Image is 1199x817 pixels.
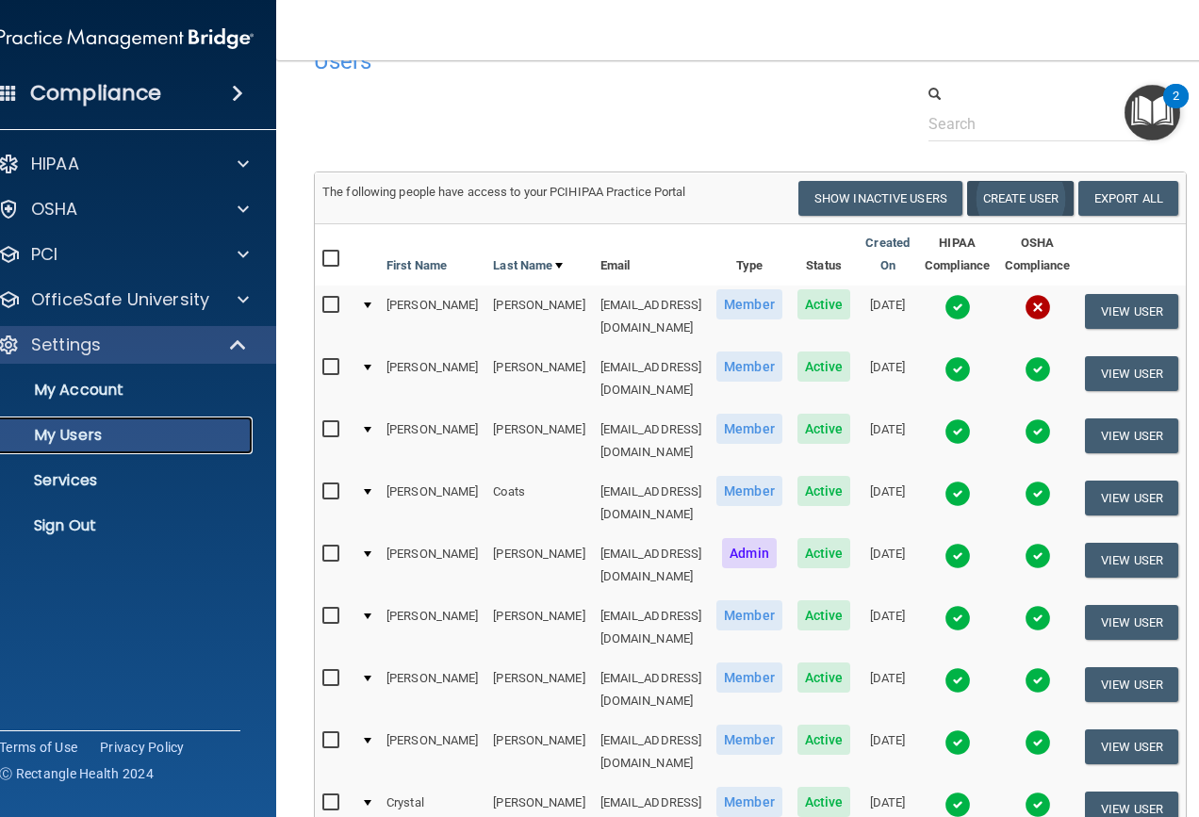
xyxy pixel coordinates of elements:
th: OSHA Compliance [997,224,1077,286]
img: tick.e7d51cea.svg [1025,667,1051,694]
button: View User [1085,667,1178,702]
span: Active [797,289,851,319]
td: [PERSON_NAME] [485,659,592,721]
td: [EMAIL_ADDRESS][DOMAIN_NAME] [593,410,710,472]
td: [DATE] [858,348,917,410]
td: [EMAIL_ADDRESS][DOMAIN_NAME] [593,534,710,596]
td: Coats [485,472,592,534]
h4: Users [314,49,812,74]
span: Member [716,662,782,693]
button: View User [1085,481,1178,515]
a: Privacy Policy [100,738,185,757]
td: [EMAIL_ADDRESS][DOMAIN_NAME] [593,659,710,721]
td: [PERSON_NAME] [485,721,592,783]
span: Active [797,600,851,630]
img: tick.e7d51cea.svg [1025,605,1051,631]
span: Active [797,351,851,382]
img: tick.e7d51cea.svg [1025,481,1051,507]
td: [PERSON_NAME] [379,348,485,410]
td: [PERSON_NAME] [485,286,592,348]
span: Active [797,414,851,444]
td: [PERSON_NAME] [379,534,485,596]
img: tick.e7d51cea.svg [944,294,971,320]
p: PCI [31,243,57,266]
td: [PERSON_NAME] [379,596,485,659]
span: Active [797,787,851,817]
h4: Compliance [30,80,161,106]
button: View User [1085,605,1178,640]
span: Member [716,414,782,444]
span: The following people have access to your PCIHIPAA Practice Portal [322,185,686,199]
td: [PERSON_NAME] [485,534,592,596]
p: OfficeSafe University [31,288,209,311]
td: [PERSON_NAME] [379,410,485,472]
div: 2 [1173,96,1179,121]
button: View User [1085,294,1178,329]
span: Member [716,725,782,755]
a: Export All [1078,181,1178,216]
td: [PERSON_NAME] [379,472,485,534]
img: tick.e7d51cea.svg [944,481,971,507]
td: [EMAIL_ADDRESS][DOMAIN_NAME] [593,472,710,534]
td: [DATE] [858,596,917,659]
button: Open Resource Center, 2 new notifications [1125,85,1180,140]
span: Member [716,787,782,817]
span: Admin [722,538,777,568]
th: Type [709,224,790,286]
span: Active [797,725,851,755]
td: [PERSON_NAME] [379,721,485,783]
button: View User [1085,356,1178,391]
td: [DATE] [858,659,917,721]
iframe: Drift Widget Chat Controller [873,683,1176,759]
a: Last Name [493,254,563,277]
td: [EMAIL_ADDRESS][DOMAIN_NAME] [593,596,710,659]
td: [DATE] [858,721,917,783]
button: Create User [967,181,1074,216]
td: [PERSON_NAME] [379,659,485,721]
th: Email [593,224,710,286]
img: cross.ca9f0e7f.svg [1025,294,1051,320]
span: Member [716,289,782,319]
input: Search [928,106,1150,141]
img: tick.e7d51cea.svg [944,605,971,631]
a: First Name [386,254,447,277]
span: Member [716,476,782,506]
img: tick.e7d51cea.svg [944,356,971,383]
img: tick.e7d51cea.svg [944,667,971,694]
a: Created On [865,232,910,277]
p: OSHA [31,198,78,221]
button: View User [1085,418,1178,453]
span: Member [716,600,782,630]
td: [DATE] [858,472,917,534]
span: Active [797,662,851,693]
td: [DATE] [858,286,917,348]
td: [EMAIL_ADDRESS][DOMAIN_NAME] [593,286,710,348]
button: Show Inactive Users [798,181,962,216]
td: [PERSON_NAME] [485,410,592,472]
td: [EMAIL_ADDRESS][DOMAIN_NAME] [593,348,710,410]
span: Active [797,476,851,506]
p: Settings [31,334,101,356]
span: Member [716,351,782,382]
img: tick.e7d51cea.svg [1025,356,1051,383]
button: View User [1085,543,1178,578]
td: [DATE] [858,410,917,472]
td: [PERSON_NAME] [379,286,485,348]
img: tick.e7d51cea.svg [1025,543,1051,569]
th: Status [790,224,859,286]
img: tick.e7d51cea.svg [944,543,971,569]
td: [EMAIL_ADDRESS][DOMAIN_NAME] [593,721,710,783]
p: HIPAA [31,153,79,175]
td: [DATE] [858,534,917,596]
span: Active [797,538,851,568]
th: HIPAA Compliance [917,224,997,286]
td: [PERSON_NAME] [485,348,592,410]
img: tick.e7d51cea.svg [944,418,971,445]
img: tick.e7d51cea.svg [1025,418,1051,445]
td: [PERSON_NAME] [485,596,592,659]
